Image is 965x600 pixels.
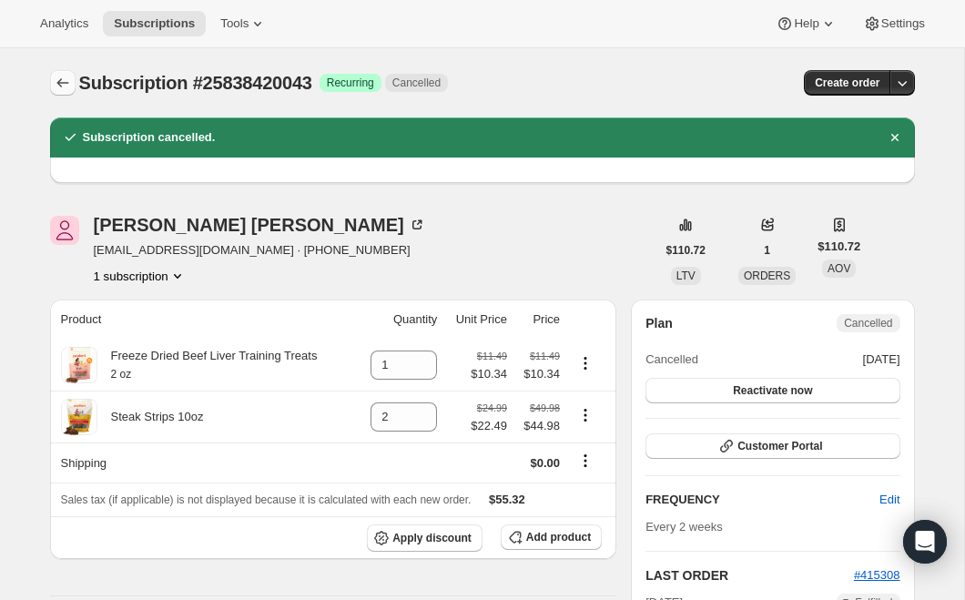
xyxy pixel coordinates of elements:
[513,300,565,340] th: Price
[733,383,812,398] span: Reactivate now
[753,238,781,263] button: 1
[477,402,507,413] small: $24.99
[737,439,822,453] span: Customer Portal
[367,524,482,552] button: Apply discount
[477,351,507,361] small: $11.49
[97,347,318,383] div: Freeze Dried Beef Liver Training Treats
[903,520,947,564] div: Open Intercom Messenger
[94,216,426,234] div: [PERSON_NAME] [PERSON_NAME]
[645,433,899,459] button: Customer Portal
[666,243,706,258] span: $110.72
[471,417,507,435] span: $22.49
[868,485,910,514] button: Edit
[518,417,560,435] span: $44.98
[828,262,850,275] span: AOV
[676,269,696,282] span: LTV
[29,11,99,36] button: Analytics
[518,365,560,383] span: $10.34
[83,128,216,147] h2: Subscription cancelled.
[881,16,925,31] span: Settings
[530,351,560,361] small: $11.49
[645,314,673,332] h2: Plan
[645,351,698,369] span: Cancelled
[114,16,195,31] span: Subscriptions
[818,238,860,256] span: $110.72
[103,11,206,36] button: Subscriptions
[882,125,908,150] button: Dismiss notification
[645,378,899,403] button: Reactivate now
[854,566,900,585] button: #415308
[392,531,472,545] span: Apply discount
[526,530,591,544] span: Add product
[645,520,723,534] span: Every 2 weeks
[765,11,848,36] button: Help
[97,408,204,426] div: Steak Strips 10oz
[489,493,525,506] span: $55.32
[744,269,790,282] span: ORDERS
[852,11,936,36] button: Settings
[531,456,561,470] span: $0.00
[764,243,770,258] span: 1
[501,524,602,550] button: Add product
[879,491,899,509] span: Edit
[571,405,600,425] button: Product actions
[655,238,716,263] button: $110.72
[471,365,507,383] span: $10.34
[50,70,76,96] button: Subscriptions
[863,351,900,369] span: [DATE]
[50,300,356,340] th: Product
[794,16,818,31] span: Help
[327,76,374,90] span: Recurring
[392,76,441,90] span: Cancelled
[50,216,79,245] span: James F. Jenks
[844,316,892,331] span: Cancelled
[79,73,312,93] span: Subscription #25838420043
[645,491,879,509] h2: FREQUENCY
[209,11,278,36] button: Tools
[854,568,900,582] a: #415308
[645,566,854,585] h2: LAST ORDER
[61,347,97,383] img: product img
[571,451,600,471] button: Shipping actions
[61,493,472,506] span: Sales tax (if applicable) is not displayed because it is calculated with each new order.
[61,399,97,435] img: product img
[94,241,426,259] span: [EMAIL_ADDRESS][DOMAIN_NAME] · [PHONE_NUMBER]
[815,76,879,90] span: Create order
[442,300,513,340] th: Unit Price
[40,16,88,31] span: Analytics
[571,353,600,373] button: Product actions
[530,402,560,413] small: $49.98
[804,70,890,96] button: Create order
[111,368,132,381] small: 2 oz
[94,267,187,285] button: Product actions
[220,16,249,31] span: Tools
[50,442,356,483] th: Shipping
[356,300,442,340] th: Quantity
